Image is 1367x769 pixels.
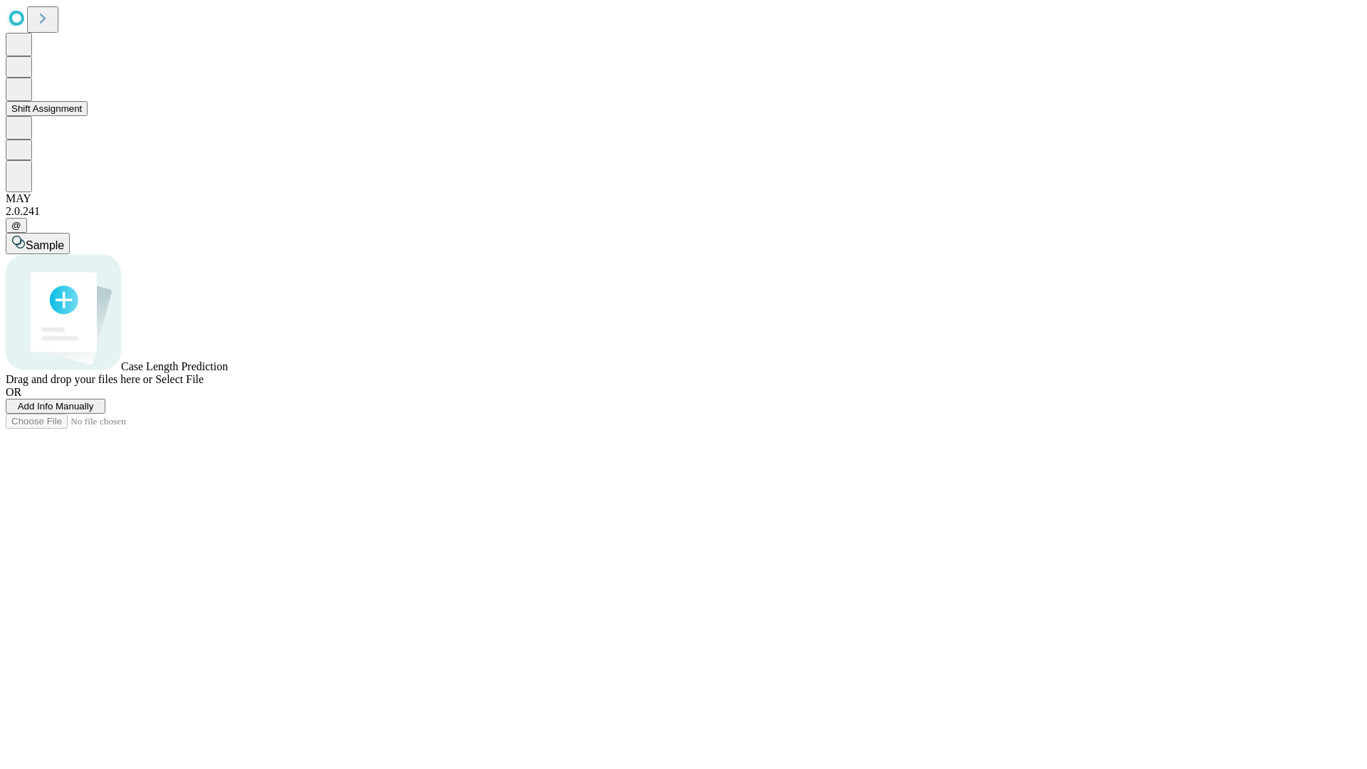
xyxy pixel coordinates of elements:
[121,360,228,372] span: Case Length Prediction
[26,239,64,251] span: Sample
[155,373,204,385] span: Select File
[6,205,1361,218] div: 2.0.241
[6,233,70,254] button: Sample
[6,192,1361,205] div: MAY
[11,220,21,231] span: @
[6,373,152,385] span: Drag and drop your files here or
[6,386,21,398] span: OR
[6,218,27,233] button: @
[18,401,94,412] span: Add Info Manually
[6,101,88,116] button: Shift Assignment
[6,399,105,414] button: Add Info Manually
